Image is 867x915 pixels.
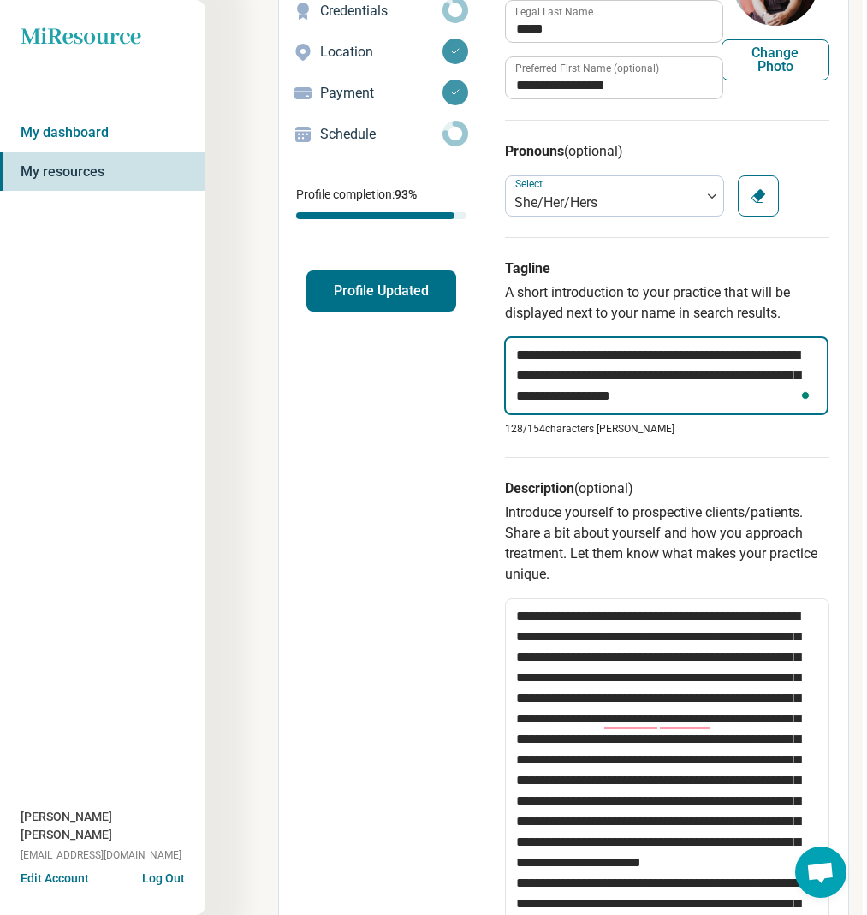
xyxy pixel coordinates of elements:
[306,270,456,312] button: Profile Updated
[795,847,846,898] a: Open chat
[320,1,442,21] p: Credentials
[505,282,829,324] p: A short introduction to your practice that will be displayed next to your name in search results.
[505,421,829,437] p: 128/ 154 characters [PERSON_NAME]
[21,808,205,844] span: [PERSON_NAME] [PERSON_NAME]
[279,114,484,155] a: Schedule
[279,175,484,229] div: Profile completion:
[320,42,442,62] p: Location
[514,193,692,213] div: She/Her/Hers
[515,63,659,74] label: Preferred First Name (optional)
[574,480,633,496] span: (optional)
[395,187,417,201] span: 93 %
[505,502,829,585] p: Introduce yourself to prospective clients/patients. Share a bit about yourself and how you approa...
[505,478,829,499] h3: Description
[722,39,829,80] button: Change Photo
[279,73,484,114] a: Payment
[320,124,442,145] p: Schedule
[515,178,546,190] label: Select
[505,141,829,162] h3: Pronouns
[279,32,484,73] a: Location
[564,143,623,159] span: (optional)
[320,83,442,104] p: Payment
[21,870,89,888] button: Edit Account
[515,7,593,17] label: Legal Last Name
[505,258,829,279] h3: Tagline
[296,212,466,219] div: Profile completion
[142,870,185,883] button: Log Out
[21,847,181,863] span: [EMAIL_ADDRESS][DOMAIN_NAME]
